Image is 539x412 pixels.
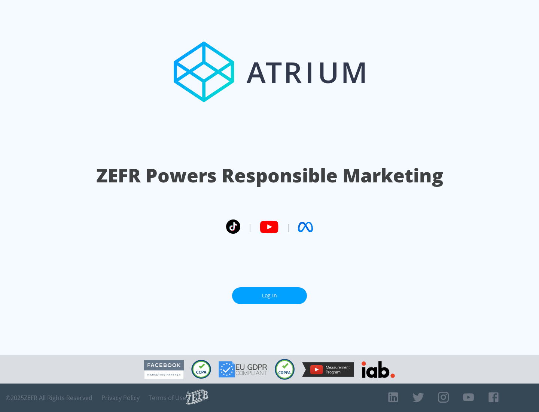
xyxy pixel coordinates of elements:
img: Facebook Marketing Partner [144,360,184,379]
img: GDPR Compliant [219,361,267,378]
img: COPPA Compliant [275,359,295,380]
img: CCPA Compliant [191,360,211,379]
span: © 2025 ZEFR All Rights Reserved [6,394,92,402]
img: IAB [362,361,395,378]
span: | [286,221,290,233]
a: Privacy Policy [101,394,140,402]
img: YouTube Measurement Program [302,362,354,377]
a: Log In [232,287,307,304]
a: Terms of Use [149,394,186,402]
span: | [248,221,252,233]
h1: ZEFR Powers Responsible Marketing [96,163,443,188]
